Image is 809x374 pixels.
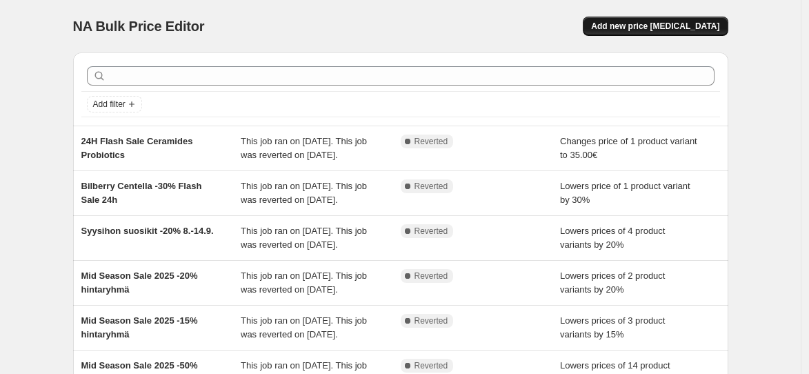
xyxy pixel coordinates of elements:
[415,226,448,237] span: Reverted
[560,226,665,250] span: Lowers prices of 4 product variants by 20%
[415,270,448,282] span: Reverted
[241,226,367,250] span: This job ran on [DATE]. This job was reverted on [DATE].
[560,136,697,160] span: Changes price of 1 product variant to 35.00€
[560,181,690,205] span: Lowers price of 1 product variant by 30%
[591,21,719,32] span: Add new price [MEDICAL_DATA]
[81,136,193,160] span: 24H Flash Sale Ceramides Probiotics
[415,136,448,147] span: Reverted
[415,360,448,371] span: Reverted
[81,315,198,339] span: Mid Season Sale 2025 -15% hintaryhmä
[93,99,126,110] span: Add filter
[81,226,214,236] span: Syysihon suosikit -20% 8.-14.9.
[241,270,367,295] span: This job ran on [DATE]. This job was reverted on [DATE].
[560,315,665,339] span: Lowers prices of 3 product variants by 15%
[87,96,142,112] button: Add filter
[81,270,198,295] span: Mid Season Sale 2025 -20% hintaryhmä
[415,315,448,326] span: Reverted
[81,181,202,205] span: Bilberry Centella -30% Flash Sale 24h
[415,181,448,192] span: Reverted
[73,19,205,34] span: NA Bulk Price Editor
[560,270,665,295] span: Lowers prices of 2 product variants by 20%
[241,315,367,339] span: This job ran on [DATE]. This job was reverted on [DATE].
[241,136,367,160] span: This job ran on [DATE]. This job was reverted on [DATE].
[241,181,367,205] span: This job ran on [DATE]. This job was reverted on [DATE].
[583,17,728,36] button: Add new price [MEDICAL_DATA]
